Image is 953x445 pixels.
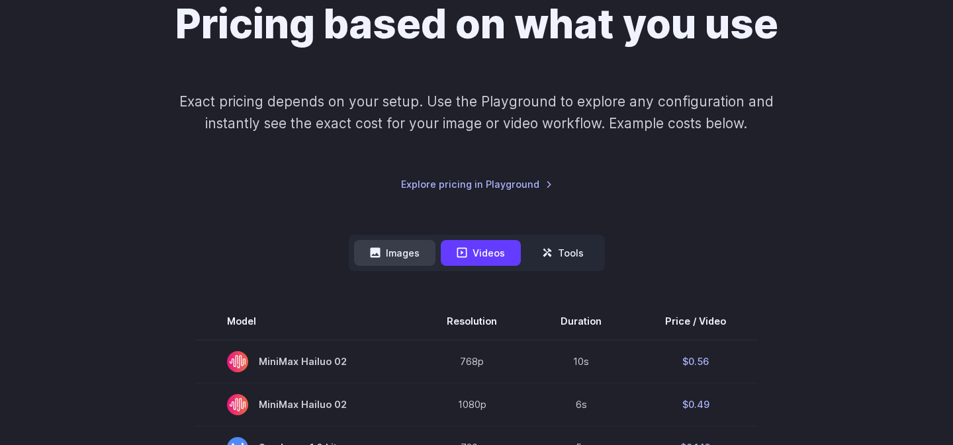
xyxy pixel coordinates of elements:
button: Images [354,240,435,266]
th: Resolution [415,303,529,340]
th: Model [195,303,415,340]
button: Videos [441,240,521,266]
th: Price / Video [633,303,758,340]
td: $0.49 [633,383,758,426]
th: Duration [529,303,633,340]
td: 768p [415,340,529,384]
span: MiniMax Hailuo 02 [227,394,383,415]
button: Tools [526,240,600,266]
span: MiniMax Hailuo 02 [227,351,383,372]
td: 10s [529,340,633,384]
td: 1080p [415,383,529,426]
p: Exact pricing depends on your setup. Use the Playground to explore any configuration and instantl... [154,91,799,135]
td: $0.56 [633,340,758,384]
td: 6s [529,383,633,426]
a: Explore pricing in Playground [401,177,553,192]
